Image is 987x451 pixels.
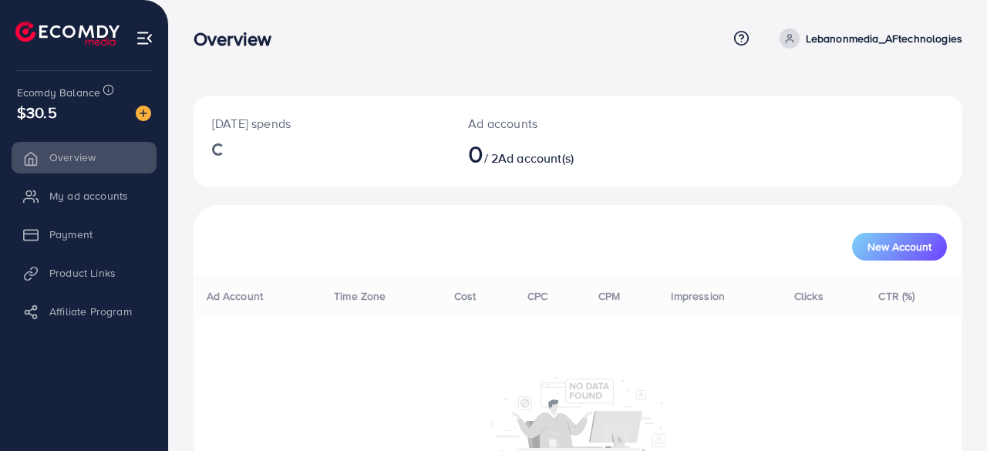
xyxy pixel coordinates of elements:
[852,233,947,261] button: New Account
[773,29,962,49] a: Lebanonmedia_AFtechnologies
[194,28,284,50] h3: Overview
[498,150,574,167] span: Ad account(s)
[468,114,623,133] p: Ad accounts
[17,85,100,100] span: Ecomdy Balance
[806,29,962,48] p: Lebanonmedia_AFtechnologies
[468,139,623,168] h2: / 2
[17,101,57,123] span: $30.5
[212,114,431,133] p: [DATE] spends
[136,29,153,47] img: menu
[15,22,120,45] img: logo
[136,106,151,121] img: image
[867,241,931,252] span: New Account
[468,136,483,171] span: 0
